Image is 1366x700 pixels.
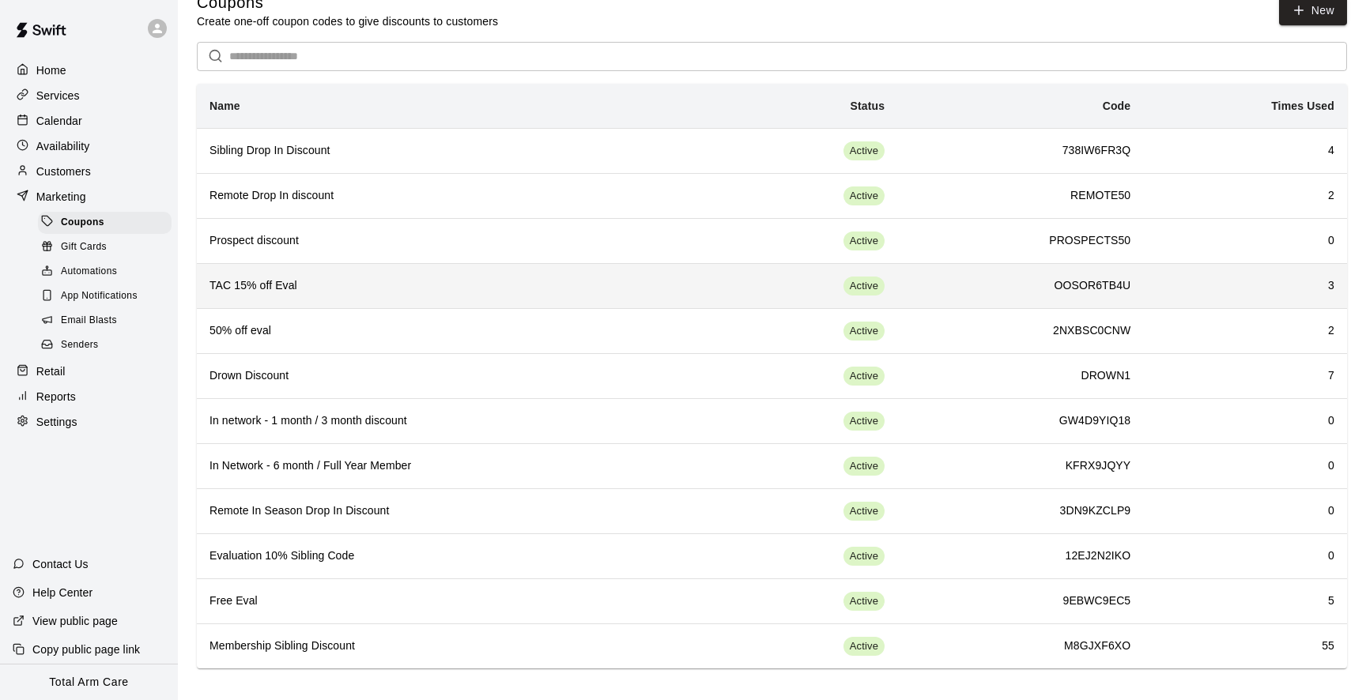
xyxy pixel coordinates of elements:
[38,310,172,332] div: Email Blasts
[36,164,91,179] p: Customers
[61,288,138,304] span: App Notifications
[910,187,1130,205] h6: REMOTE50
[1156,232,1334,250] h6: 0
[1156,277,1334,295] h6: 3
[13,160,165,183] a: Customers
[36,189,86,205] p: Marketing
[13,58,165,82] a: Home
[38,260,178,284] a: Automations
[910,638,1130,655] h6: M8GJXF6XO
[843,324,885,339] span: Active
[61,337,99,353] span: Senders
[843,279,885,294] span: Active
[1156,367,1334,385] h6: 7
[1156,187,1334,205] h6: 2
[209,100,240,112] b: Name
[850,100,885,112] b: Status
[843,504,885,519] span: Active
[910,277,1130,295] h6: OOSOR6TB4U
[36,113,82,129] p: Calendar
[910,502,1130,520] h6: 3DN9KZCLP9
[13,84,165,107] a: Services
[1156,548,1334,565] h6: 0
[843,414,885,429] span: Active
[209,187,708,205] h6: Remote Drop In discount
[49,674,128,691] p: Total Arm Care
[38,334,172,356] div: Senders
[209,367,708,385] h6: Drown Discount
[61,215,104,231] span: Coupons
[910,142,1130,160] h6: 738IW6FR3Q
[843,459,885,474] span: Active
[38,210,178,235] a: Coupons
[209,548,708,565] h6: Evaluation 10% Sibling Code
[36,62,66,78] p: Home
[843,189,885,204] span: Active
[13,109,165,133] a: Calendar
[1156,412,1334,430] h6: 0
[910,367,1130,385] h6: DROWN1
[843,369,885,384] span: Active
[32,556,89,572] p: Contact Us
[843,594,885,609] span: Active
[61,239,107,255] span: Gift Cards
[32,613,118,629] p: View public page
[843,639,885,654] span: Active
[1156,638,1334,655] h6: 55
[209,142,708,160] h6: Sibling Drop In Discount
[1156,142,1334,160] h6: 4
[36,389,76,405] p: Reports
[13,134,165,158] a: Availability
[1156,502,1334,520] h6: 0
[843,144,885,159] span: Active
[1156,457,1334,475] h6: 0
[843,234,885,249] span: Active
[1156,593,1334,610] h6: 5
[32,585,92,600] p: Help Center
[910,593,1130,610] h6: 9EBWC9EC5
[197,84,1347,668] table: simple table
[38,309,178,333] a: Email Blasts
[209,638,708,655] h6: Membership Sibling Discount
[32,642,140,657] p: Copy public page link
[61,264,117,280] span: Automations
[38,236,172,258] div: Gift Cards
[910,322,1130,340] h6: 2NXBSC0CNW
[910,232,1130,250] h6: PROSPECTS50
[910,412,1130,430] h6: GW4D9YIQ18
[209,277,708,295] h6: TAC 15% off Eval
[38,284,178,309] a: App Notifications
[209,502,708,520] h6: Remote In Season Drop In Discount
[38,333,178,358] a: Senders
[13,359,165,383] a: Retail
[197,13,498,29] p: Create one-off coupon codes to give discounts to customers
[36,138,90,154] p: Availability
[209,593,708,610] h6: Free Eval
[209,412,708,430] h6: In network - 1 month / 3 month discount
[38,261,172,283] div: Automations
[38,285,172,307] div: App Notifications
[36,414,77,430] p: Settings
[38,212,172,234] div: Coupons
[1271,100,1334,112] b: Times Used
[209,322,708,340] h6: 50% off eval
[843,549,885,564] span: Active
[1156,322,1334,340] h6: 2
[13,410,165,434] a: Settings
[36,88,80,103] p: Services
[13,185,165,209] a: Marketing
[61,313,117,329] span: Email Blasts
[13,385,165,408] a: Reports
[209,457,708,475] h6: In Network - 6 month / Full Year Member
[38,235,178,259] a: Gift Cards
[910,548,1130,565] h6: 12EJ2N2IKO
